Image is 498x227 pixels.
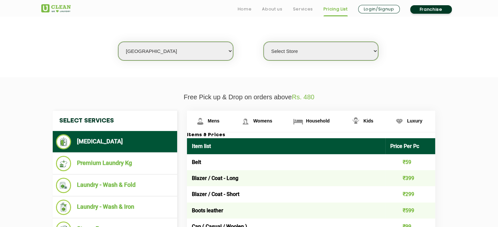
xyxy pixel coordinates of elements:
[358,5,400,13] a: Login/Signup
[187,138,386,154] th: Item list
[56,134,174,149] li: [MEDICAL_DATA]
[56,200,174,215] li: Laundry - Wash & Iron
[407,118,422,123] span: Luxury
[187,203,386,219] td: Boots leather
[292,93,314,101] span: Rs. 480
[56,178,174,193] li: Laundry - Wash & Fold
[385,203,435,219] td: ₹599
[194,116,206,127] img: Mens
[306,118,329,123] span: Household
[385,186,435,202] td: ₹299
[253,118,272,123] span: Womens
[385,154,435,170] td: ₹59
[56,200,71,215] img: Laundry - Wash & Iron
[53,111,177,131] h4: Select Services
[187,132,435,138] h3: Items & Prices
[56,156,174,171] li: Premium Laundry Kg
[187,170,386,186] td: Blazer / Coat - Long
[187,186,386,202] td: Blazer / Coat - Short
[56,134,71,149] img: Dry Cleaning
[350,116,361,127] img: Kids
[238,5,252,13] a: Home
[323,5,348,13] a: Pricing List
[41,93,457,101] p: Free Pick up & Drop on orders above
[41,4,71,12] img: UClean Laundry and Dry Cleaning
[385,138,435,154] th: Price Per Pc
[410,5,452,14] a: Franchise
[292,116,304,127] img: Household
[56,156,71,171] img: Premium Laundry Kg
[240,116,251,127] img: Womens
[385,170,435,186] td: ₹399
[293,5,313,13] a: Services
[394,116,405,127] img: Luxury
[262,5,282,13] a: About us
[363,118,373,123] span: Kids
[187,154,386,170] td: Belt
[56,178,71,193] img: Laundry - Wash & Fold
[208,118,220,123] span: Mens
